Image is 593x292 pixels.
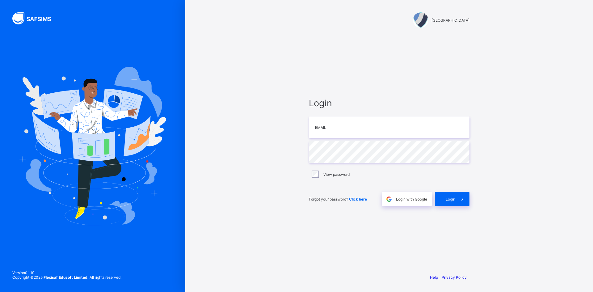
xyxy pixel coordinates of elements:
a: Privacy Policy [442,275,467,280]
span: Login with Google [396,197,427,201]
span: Version 0.1.19 [12,270,121,275]
span: Copyright © 2025 All rights reserved. [12,275,121,280]
img: Hero Image [19,67,166,225]
span: Login [309,98,469,108]
span: Login [446,197,455,201]
span: [GEOGRAPHIC_DATA] [431,18,469,23]
a: Click here [349,197,367,201]
span: Forgot your password? [309,197,367,201]
img: SAFSIMS Logo [12,12,59,24]
a: Help [430,275,438,280]
img: google.396cfc9801f0270233282035f929180a.svg [385,196,393,203]
label: View password [323,172,350,177]
strong: Flexisaf Edusoft Limited. [44,275,89,280]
